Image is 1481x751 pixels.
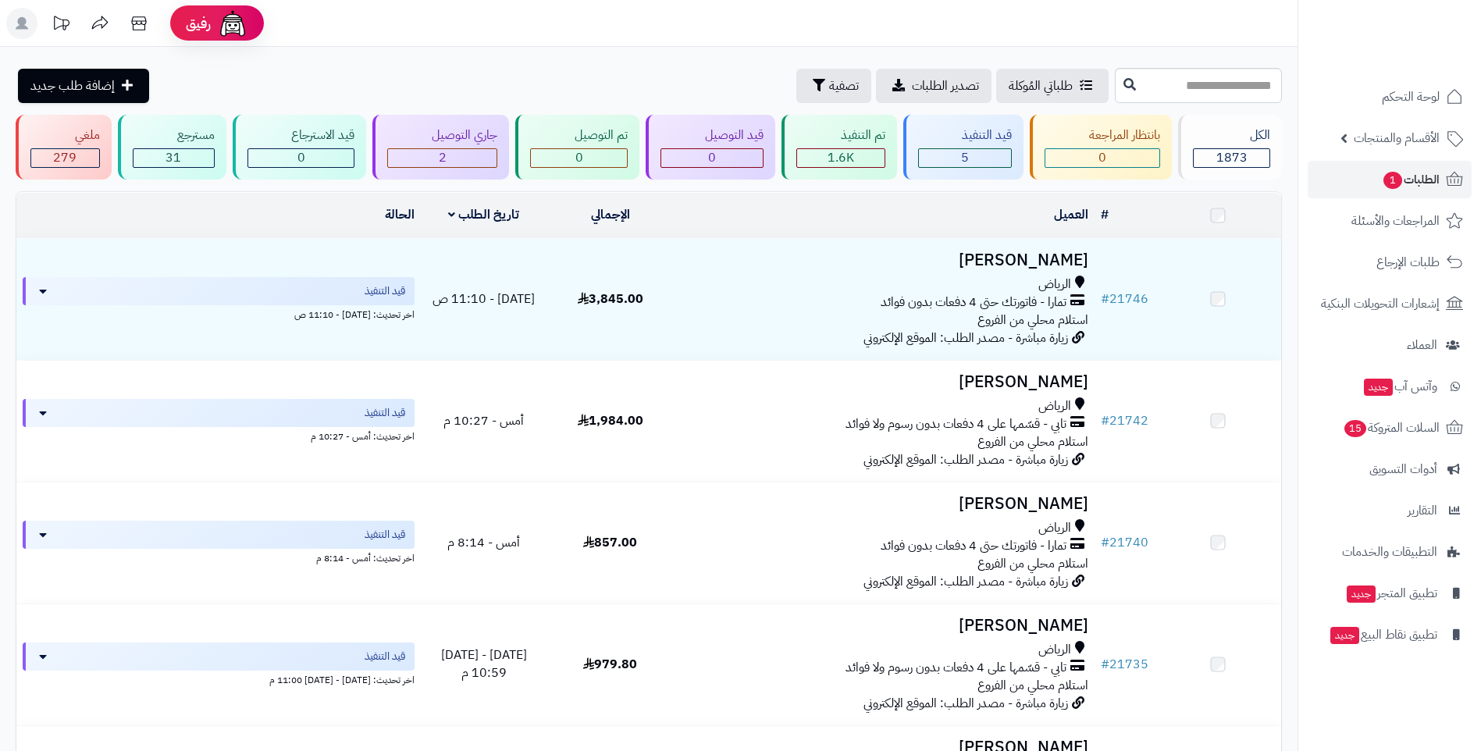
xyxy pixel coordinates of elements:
div: 2 [388,149,497,167]
a: تم التنفيذ 1.6K [778,115,900,180]
a: تحديثات المنصة [41,8,80,43]
h3: [PERSON_NAME] [680,617,1088,635]
span: جديد [1347,585,1376,603]
a: الحالة [385,205,415,224]
div: اخر تحديث: أمس - 10:27 م [23,427,415,443]
span: الأقسام والمنتجات [1354,127,1440,149]
a: التطبيقات والخدمات [1308,533,1472,571]
span: قيد التنفيذ [365,283,405,299]
a: #21742 [1101,411,1148,430]
span: زيارة مباشرة - مصدر الطلب: الموقع الإلكتروني [863,572,1068,591]
div: مسترجع [133,126,215,144]
img: ai-face.png [217,8,248,39]
span: 1873 [1216,148,1248,167]
a: # [1101,205,1109,224]
a: تطبيق المتجرجديد [1308,575,1472,612]
a: تاريخ الطلب [448,205,519,224]
span: قيد التنفيذ [365,527,405,543]
span: زيارة مباشرة - مصدر الطلب: الموقع الإلكتروني [863,450,1068,469]
div: 279 [31,149,99,167]
div: بانتظار المراجعة [1045,126,1160,144]
div: ملغي [30,126,100,144]
span: 15 [1344,420,1366,437]
span: أمس - 8:14 م [447,533,520,552]
span: السلات المتروكة [1343,417,1440,439]
span: تصفية [829,77,859,95]
a: مسترجع 31 [115,115,230,180]
span: تطبيق نقاط البيع [1329,624,1437,646]
div: اخر تحديث: [DATE] - [DATE] 11:00 م [23,671,415,687]
span: لوحة التحكم [1382,86,1440,108]
span: تابي - قسّمها على 4 دفعات بدون رسوم ولا فوائد [846,415,1066,433]
div: 0 [661,149,763,167]
span: زيارة مباشرة - مصدر الطلب: الموقع الإلكتروني [863,694,1068,713]
div: اخر تحديث: [DATE] - 11:10 ص [23,305,415,322]
a: السلات المتروكة15 [1308,409,1472,447]
a: تم التوصيل 0 [512,115,643,180]
span: [DATE] - 11:10 ص [433,290,535,308]
a: الطلبات1 [1308,161,1472,198]
span: وآتس آب [1362,375,1437,397]
span: 5 [961,148,969,167]
span: 31 [166,148,181,167]
div: قيد التنفيذ [918,126,1013,144]
span: طلبات الإرجاع [1376,251,1440,273]
span: زيارة مباشرة - مصدر الطلب: الموقع الإلكتروني [863,329,1068,347]
span: استلام محلي من الفروع [977,311,1088,329]
div: 0 [248,149,354,167]
a: تطبيق نقاط البيعجديد [1308,616,1472,653]
div: 0 [531,149,627,167]
span: المراجعات والأسئلة [1351,210,1440,232]
span: 857.00 [583,533,637,552]
a: وآتس آبجديد [1308,368,1472,405]
a: المراجعات والأسئلة [1308,202,1472,240]
a: إضافة طلب جديد [18,69,149,103]
div: 31 [134,149,214,167]
div: الكل [1193,126,1270,144]
span: 0 [1098,148,1106,167]
div: جاري التوصيل [387,126,497,144]
a: العملاء [1308,326,1472,364]
span: 0 [297,148,305,167]
span: استلام محلي من الفروع [977,676,1088,695]
a: الإجمالي [591,205,630,224]
span: 279 [53,148,77,167]
a: قيد التوصيل 0 [643,115,778,180]
div: 0 [1045,149,1159,167]
span: # [1101,533,1109,552]
a: #21740 [1101,533,1148,552]
span: قيد التنفيذ [365,405,405,421]
img: logo-2.png [1375,40,1466,73]
div: قيد التوصيل [660,126,764,144]
span: رفيق [186,14,211,33]
span: تصدير الطلبات [912,77,979,95]
span: العملاء [1407,334,1437,356]
span: # [1101,290,1109,308]
span: تابي - قسّمها على 4 دفعات بدون رسوم ولا فوائد [846,659,1066,677]
span: 1.6K [828,148,854,167]
div: تم التنفيذ [796,126,885,144]
span: الرياض [1038,276,1071,294]
span: # [1101,411,1109,430]
a: ملغي 279 [12,115,115,180]
span: التقارير [1408,500,1437,521]
span: الرياض [1038,641,1071,659]
span: قيد التنفيذ [365,649,405,664]
a: أدوات التسويق [1308,450,1472,488]
h3: [PERSON_NAME] [680,373,1088,391]
a: إشعارات التحويلات البنكية [1308,285,1472,322]
h3: [PERSON_NAME] [680,251,1088,269]
a: طلبات الإرجاع [1308,244,1472,281]
span: الرياض [1038,519,1071,537]
span: طلباتي المُوكلة [1009,77,1073,95]
span: استلام محلي من الفروع [977,432,1088,451]
span: إشعارات التحويلات البنكية [1321,293,1440,315]
button: تصفية [796,69,871,103]
span: 0 [708,148,716,167]
span: 0 [575,148,583,167]
span: 2 [439,148,447,167]
div: تم التوصيل [530,126,628,144]
div: قيد الاسترجاع [247,126,355,144]
a: طلباتي المُوكلة [996,69,1109,103]
span: الرياض [1038,397,1071,415]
